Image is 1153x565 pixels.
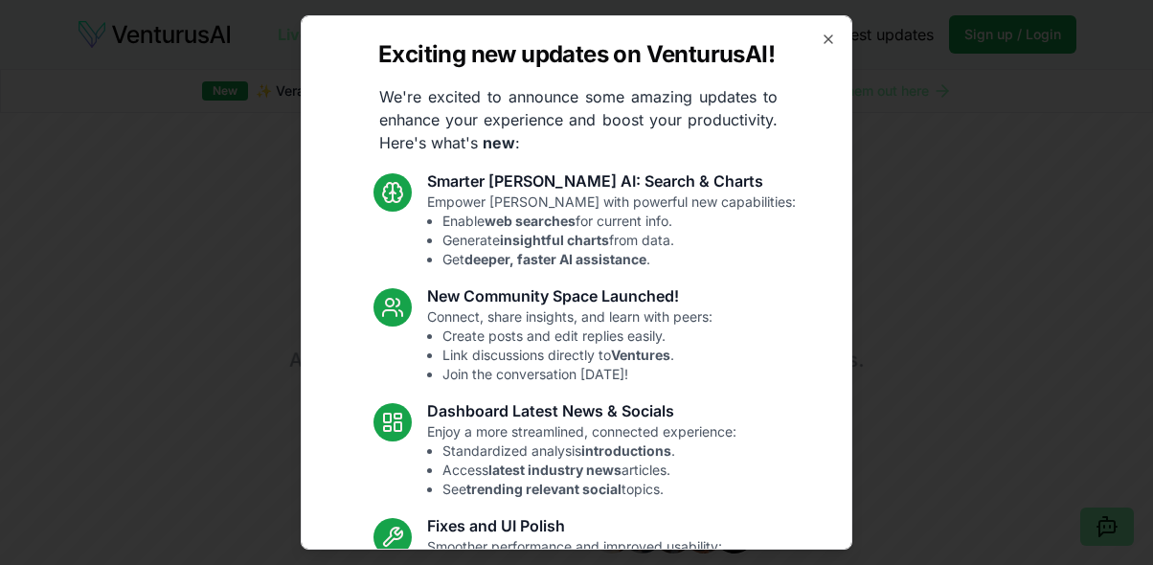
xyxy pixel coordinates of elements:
[488,462,622,478] strong: latest industry news
[427,399,736,422] h3: Dashboard Latest News & Socials
[442,231,796,250] li: Generate from data.
[500,232,609,248] strong: insightful charts
[364,85,793,154] p: We're excited to announce some amazing updates to enhance your experience and boost your producti...
[427,169,796,192] h3: Smarter [PERSON_NAME] AI: Search & Charts
[581,442,671,459] strong: introductions
[611,347,670,363] strong: Ventures
[442,327,712,346] li: Create posts and edit replies easily.
[427,192,796,269] p: Empower [PERSON_NAME] with powerful new capabilities:
[466,481,622,497] strong: trending relevant social
[442,480,736,499] li: See topics.
[378,39,775,70] h2: Exciting new updates on VenturusAI!
[485,213,576,229] strong: web searches
[427,284,712,307] h3: New Community Space Launched!
[442,441,736,461] li: Standardized analysis .
[427,307,712,384] p: Connect, share insights, and learn with peers:
[464,251,646,267] strong: deeper, faster AI assistance
[483,133,515,152] strong: new
[442,461,736,480] li: Access articles.
[442,250,796,269] li: Get .
[442,346,712,365] li: Link discussions directly to .
[427,422,736,499] p: Enjoy a more streamlined, connected experience:
[442,212,796,231] li: Enable for current info.
[442,365,712,384] li: Join the conversation [DATE]!
[427,514,739,537] h3: Fixes and UI Polish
